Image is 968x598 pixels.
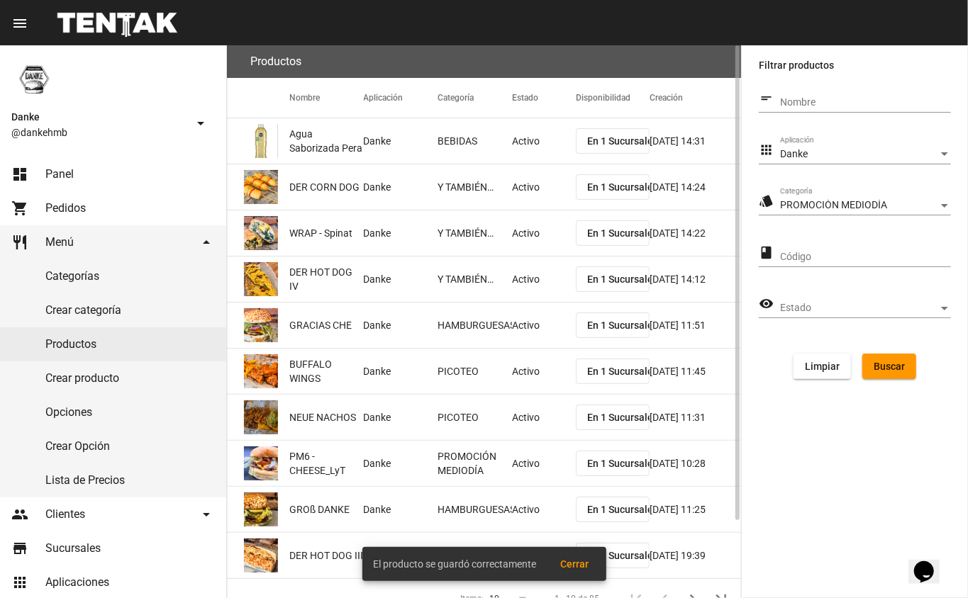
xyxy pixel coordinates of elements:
[759,295,774,312] mat-icon: visibility
[512,256,576,302] mat-cell: Activo
[11,57,57,102] img: 1d4517d0-56da-456b-81f5-6111ccf01445.png
[11,125,187,140] span: @dankehmb
[908,541,954,584] iframe: chat widget
[289,548,363,563] span: DER HOT DOG III
[364,118,438,164] mat-cell: Danke
[650,441,741,486] mat-cell: [DATE] 10:28
[244,308,278,342] img: f44e3677-93e0-45e7-9b22-8afb0cb9c0b5.png
[45,167,74,181] span: Panel
[650,256,741,302] mat-cell: [DATE] 14:12
[512,118,576,164] mat-cell: Activo
[364,487,438,532] mat-cell: Danke
[438,78,512,118] mat-header-cell: Categoría
[576,451,650,476] button: En 1 Sucursales
[438,349,512,394] mat-cell: PICOTEO
[780,199,887,210] span: PROMOCIÓN MEDIODÍA
[576,220,650,246] button: En 1 Sucursales
[45,575,109,589] span: Aplicaciones
[244,538,278,572] img: 80660d7d-92ce-4920-87ef-5263067dcc48.png
[244,216,278,250] img: 1a721365-f7f0-48f2-bc81-df1c02b576e7.png
[45,507,85,521] span: Clientes
[244,446,278,480] img: f4fd4fc5-1d0f-45c4-b852-86da81b46df0.png
[780,303,938,314] span: Estado
[289,357,364,385] span: BUFFALO WINGS
[289,318,352,332] span: GRACIAS CHE
[11,166,28,183] mat-icon: dashboard
[438,164,512,210] mat-cell: Y TAMBIÉN…
[512,78,576,118] mat-header-cell: Estado
[438,441,512,486] mat-cell: PROMOCIÓN MEDIODÍA
[650,303,741,348] mat-cell: [DATE] 11:51
[250,52,301,72] h3: Productos
[244,170,278,204] img: 0a44530d-f050-4a3a-9d7f-6ed94349fcf6.png
[650,164,741,210] mat-cell: [DATE] 14:24
[587,412,658,423] span: En 1 Sucursales
[576,78,650,118] mat-header-cell: Disponibilidad
[587,366,658,377] span: En 1 Sucursales
[438,210,512,256] mat-cell: Y TAMBIÉN…
[550,551,601,577] button: Cerrar
[805,361,840,372] span: Limpiar
[576,128,650,154] button: En 1 Sucursales
[587,181,658,193] span: En 1 Sucursales
[650,487,741,532] mat-cell: [DATE] 11:25
[364,441,438,486] mat-cell: Danke
[289,180,360,194] span: DER CORN DOG
[587,135,658,147] span: En 1 Sucursales
[794,354,851,379] button: Limpiar
[244,262,278,296] img: 2101e8c8-98bc-4e4a-b63d-15c93b71735f.png
[364,395,438,440] mat-cell: Danke
[192,115,209,132] mat-icon: arrow_drop_down
[244,124,278,158] img: d7cd4ccb-e923-436d-94c5-56a0338c840e.png
[11,234,28,251] mat-icon: restaurant
[874,361,905,372] span: Buscar
[512,303,576,348] mat-cell: Activo
[650,349,741,394] mat-cell: [DATE] 11:45
[45,235,74,249] span: Menú
[576,266,650,292] button: En 1 Sucursales
[576,497,650,522] button: En 1 Sucursales
[11,506,28,523] mat-icon: people
[244,354,278,388] img: 3441f565-b6db-4b42-ad11-33f843c8c403.png
[576,174,650,200] button: En 1 Sucursales
[289,410,356,424] span: NEUE NACHOS
[759,90,774,107] mat-icon: short_text
[11,15,28,32] mat-icon: menu
[650,78,741,118] mat-header-cell: Creación
[289,127,364,155] span: Agua Saborizada Pera
[244,492,278,526] img: e78ba89a-d4a4-48df-a29c-741630618342.png
[512,349,576,394] mat-cell: Activo
[759,244,774,261] mat-icon: class
[289,226,352,240] span: WRAP - Spinat
[374,557,537,571] span: El producto se guardó correctamente
[576,312,650,338] button: En 1 Sucursales
[198,234,215,251] mat-icon: arrow_drop_down
[512,164,576,210] mat-cell: Activo
[244,400,278,434] img: ce274695-1ce7-40c2-b596-26e3d80ba656.png
[289,265,364,293] span: DER HOT DOG IV
[364,349,438,394] mat-cell: Danke
[650,533,741,578] mat-cell: [DATE] 19:39
[561,558,589,570] span: Cerrar
[650,210,741,256] mat-cell: [DATE] 14:22
[587,504,658,515] span: En 1 Sucursales
[759,142,774,159] mat-icon: apps
[438,303,512,348] mat-cell: HAMBURGUESAS
[512,395,576,440] mat-cell: Activo
[650,118,741,164] mat-cell: [DATE] 14:31
[364,256,438,302] mat-cell: Danke
[364,164,438,210] mat-cell: Danke
[438,487,512,532] mat-cell: HAMBURGUESAS
[759,193,774,210] mat-icon: style
[364,303,438,348] mat-cell: Danke
[587,320,658,331] span: En 1 Sucursales
[11,574,28,591] mat-icon: apps
[587,458,658,469] span: En 1 Sucursales
[438,118,512,164] mat-cell: BEBIDAS
[289,502,350,517] span: GROß DANKE
[650,395,741,440] mat-cell: [DATE] 11:31
[587,227,658,239] span: En 1 Sucursales
[780,252,951,263] input: Código
[759,57,951,74] label: Filtrar productos
[576,359,650,384] button: En 1 Sucursales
